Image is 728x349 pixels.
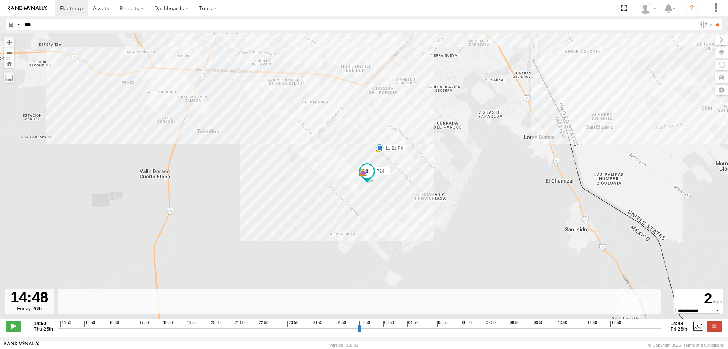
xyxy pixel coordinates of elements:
div: 22 [359,169,367,176]
span: 09:50 [533,321,543,327]
span: 11:50 [587,321,597,327]
label: Search Filter Options [697,19,713,30]
label: Measure [4,72,14,83]
span: 14:50 [60,321,71,327]
img: rand-logo.svg [8,6,47,11]
span: 20:50 [210,321,221,327]
label: 11:24 Fri [380,145,405,152]
label: Search Query [16,19,22,30]
span: 02:50 [359,321,370,327]
span: 23:50 [287,321,298,327]
label: Close [707,321,722,331]
a: Terms and Conditions [684,343,724,347]
label: Play/Stop [6,321,21,331]
button: Zoom in [4,37,14,47]
span: 00:50 [312,321,322,327]
span: Thu 25th Sep 2025 [34,326,53,332]
span: 01:50 [336,321,346,327]
span: 03:50 [383,321,394,327]
strong: 14:48 [670,321,687,326]
div: MANUEL HERNANDEZ [637,3,659,14]
a: Visit our Website [4,341,39,349]
span: 17:50 [138,321,149,327]
strong: 14:50 [34,321,53,326]
span: Fri 26th Sep 2025 [670,326,687,332]
span: 04:50 [407,321,418,327]
div: 10 [359,169,367,177]
span: 22:50 [258,321,268,327]
div: 2 [675,290,722,308]
div: 24 [359,169,367,177]
span: 21:50 [234,321,245,327]
span: 16:50 [108,321,119,327]
span: 10:50 [557,321,567,327]
i: ? [686,2,698,14]
label: Map Settings [715,85,728,95]
span: 15:50 [84,321,95,327]
span: 08:50 [509,321,519,327]
div: Version: 308.01 [329,343,358,347]
button: Zoom out [4,47,14,58]
button: Zoom Home [4,58,14,68]
span: 12:50 [610,321,621,327]
span: 18:50 [162,321,173,327]
span: 19:50 [186,321,196,327]
div: © Copyright 2025 - [648,343,724,347]
span: 07:50 [485,321,496,327]
span: 05:50 [437,321,448,327]
label: 11:21 Fri [380,145,405,152]
span: 724 [377,169,384,174]
span: 06:50 [461,321,472,327]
